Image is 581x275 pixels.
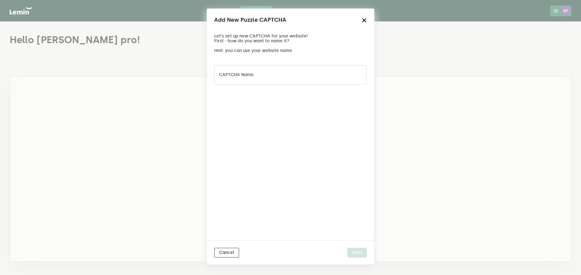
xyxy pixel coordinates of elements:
[214,34,308,53] p: Let’s set up new CAPTCHA for your website! First - how do you want to name it? Hint: you can use ...
[214,248,239,257] button: Cancel
[347,248,367,257] button: Save
[214,16,286,24] h2: Add New Puzzle CAPTCHA
[214,65,367,85] input: CAPTCHA name
[219,72,254,77] label: CAPTCHA name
